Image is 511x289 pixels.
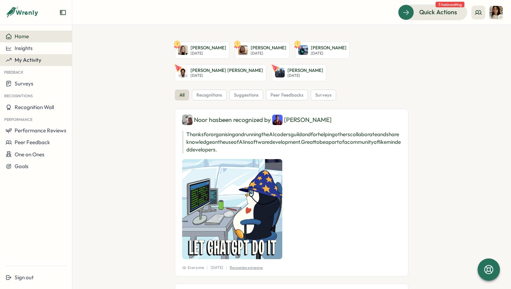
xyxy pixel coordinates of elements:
p: [PERSON_NAME] [287,67,323,74]
text: 1 [237,41,238,46]
img: Noor ul ain [182,115,193,125]
span: Insights [15,45,33,51]
p: [PERSON_NAME] [PERSON_NAME] [190,67,263,74]
img: Alex Marshall [275,68,285,77]
text: 3 [176,41,178,46]
p: [DATE] [190,73,263,78]
span: Everyone [182,265,204,271]
span: Peer Feedback [15,139,50,146]
p: [PERSON_NAME] [190,45,226,51]
span: Surveys [15,80,33,87]
a: Hantz Leger[PERSON_NAME] [PERSON_NAME][DATE] [175,64,266,81]
span: My Activity [15,57,41,63]
img: Maria Khoury [489,6,503,19]
img: Recognition Image [182,159,282,259]
button: Quick Actions [398,5,467,20]
span: all [179,92,185,98]
p: | [207,265,208,271]
p: [DATE] [311,51,347,56]
span: surveys [315,92,332,98]
img: Elise McInnes [298,45,308,55]
span: Recognition Wall [15,104,54,110]
span: Sign out [15,274,34,281]
p: Thanks for organising and running the AI coders guild and for helping others collaborate and shar... [182,131,401,154]
a: 1Layton Burchell[PERSON_NAME][DATE] [235,42,290,59]
p: [PERSON_NAME] [311,45,347,51]
p: [PERSON_NAME] [251,45,286,51]
text: 1 [297,41,298,46]
img: Hantz Leger [178,68,188,77]
p: Recognize someone [230,265,263,271]
img: Martyna Carroll [178,45,188,55]
p: [DATE] [190,51,226,56]
button: Expand sidebar [59,9,66,16]
span: Home [15,33,29,40]
span: Performance Reviews [15,127,66,134]
p: [DATE] [287,73,323,78]
p: [DATE] [211,265,223,271]
a: Alex Marshall[PERSON_NAME][DATE] [272,64,326,81]
span: suggestions [234,92,259,98]
span: One on Ones [15,151,44,158]
a: 1Elise McInnes[PERSON_NAME][DATE] [295,42,350,59]
div: Noor has been recognized by [182,115,401,125]
span: 3 tasks waiting [436,2,464,7]
span: peer feedbacks [270,92,303,98]
div: [PERSON_NAME] [272,115,332,125]
span: Quick Actions [419,8,457,17]
a: 3Martyna Carroll[PERSON_NAME][DATE] [175,42,229,59]
p: [DATE] [251,51,286,56]
p: | [226,265,227,271]
span: recognitions [196,92,222,98]
span: Goals [15,163,29,170]
img: Henry Dennis [272,115,283,125]
img: Layton Burchell [238,45,248,55]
